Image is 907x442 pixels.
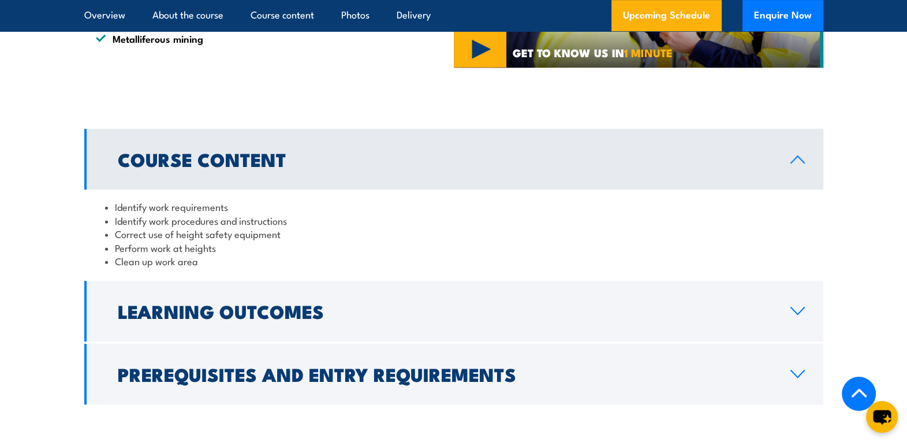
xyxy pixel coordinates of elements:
li: Identify work procedures and instructions [105,214,803,227]
span: GET TO KNOW US IN [513,47,673,58]
button: chat-button [866,401,898,433]
li: Identify work requirements [105,200,803,213]
li: Clean up work area [105,254,803,268]
h2: Prerequisites and Entry Requirements [118,366,772,382]
li: Perform work at heights [105,241,803,254]
a: Prerequisites and Entry Requirements [84,344,823,404]
li: Metalliferous mining [96,32,238,45]
a: Course Content [84,129,823,190]
li: Correct use of height safety equipment [105,227,803,240]
h2: Learning Outcomes [118,303,772,319]
strong: 1 MINUTE [624,44,673,61]
a: Learning Outcomes [84,281,823,341]
h2: Course Content [118,151,772,167]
